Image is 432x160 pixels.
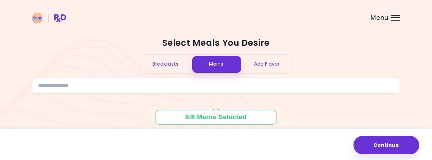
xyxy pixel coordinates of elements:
[32,13,66,23] img: RxDiet
[371,15,389,21] span: Menu
[140,55,191,73] div: Breakfasts
[241,55,292,73] div: Add Flavor
[191,55,242,73] div: Mains
[353,136,419,154] button: Continue
[180,113,252,122] div: 8 / 8 Mains Selected
[32,37,400,49] h2: Select Meals You Desire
